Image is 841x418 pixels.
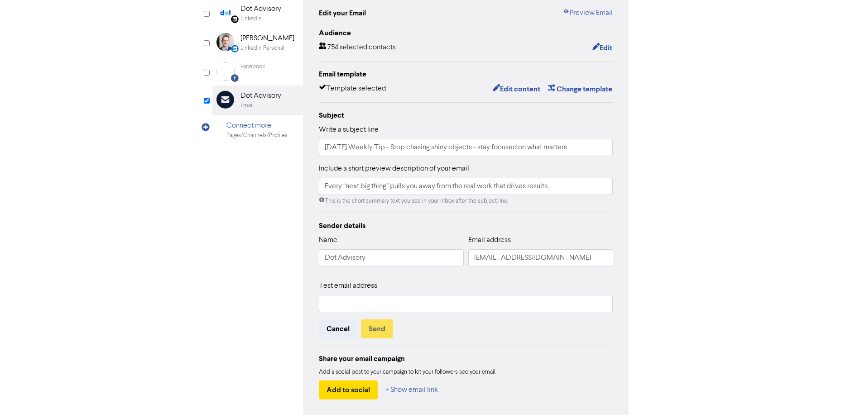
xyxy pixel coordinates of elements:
[212,115,303,145] div: Connect morePages/Channels/Profiles
[592,42,613,54] button: Edit
[319,28,613,38] div: Audience
[212,57,303,85] div: Facebook Facebook
[492,83,541,95] button: Edit content
[240,101,254,110] div: Email
[319,69,613,80] div: Email template
[319,319,357,338] button: Cancel
[319,124,379,135] label: Write a subject line
[240,62,265,71] div: Facebook
[319,220,613,231] div: Sender details
[216,33,235,51] img: LinkedinPersonal
[796,375,841,418] iframe: Chat Widget
[216,4,235,22] img: Linkedin
[319,353,613,364] div: Share your email campaign
[361,319,393,338] button: Send
[240,14,262,23] div: LinkedIn
[319,163,469,174] label: Include a short preview description of your email
[319,110,613,121] div: Subject
[319,83,386,95] div: Template selected
[319,197,613,205] div: This is the short summary text you see in your inbox after the subject line.
[319,42,396,54] div: 754 selected contacts
[240,33,294,44] div: [PERSON_NAME]
[319,380,378,399] button: Add to social
[226,131,288,140] div: Pages/Channels/Profiles
[240,44,284,52] div: LinkedIn Personal
[319,280,377,291] label: Test email address
[226,120,288,131] div: Connect more
[212,28,303,57] div: LinkedinPersonal [PERSON_NAME]LinkedIn Personal
[319,368,613,377] div: Add a social post to your campaign to let your followers see your email.
[385,380,438,399] button: + Show email link
[240,4,281,14] div: Dot Advisory
[319,235,337,246] label: Name
[212,85,303,115] div: Dot AdvisoryEmail
[319,8,366,19] div: Edit your Email
[548,83,613,95] button: Change template
[240,90,281,101] div: Dot Advisory
[216,62,235,81] img: Facebook
[562,8,613,19] a: Preview Email
[468,235,511,246] label: Email address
